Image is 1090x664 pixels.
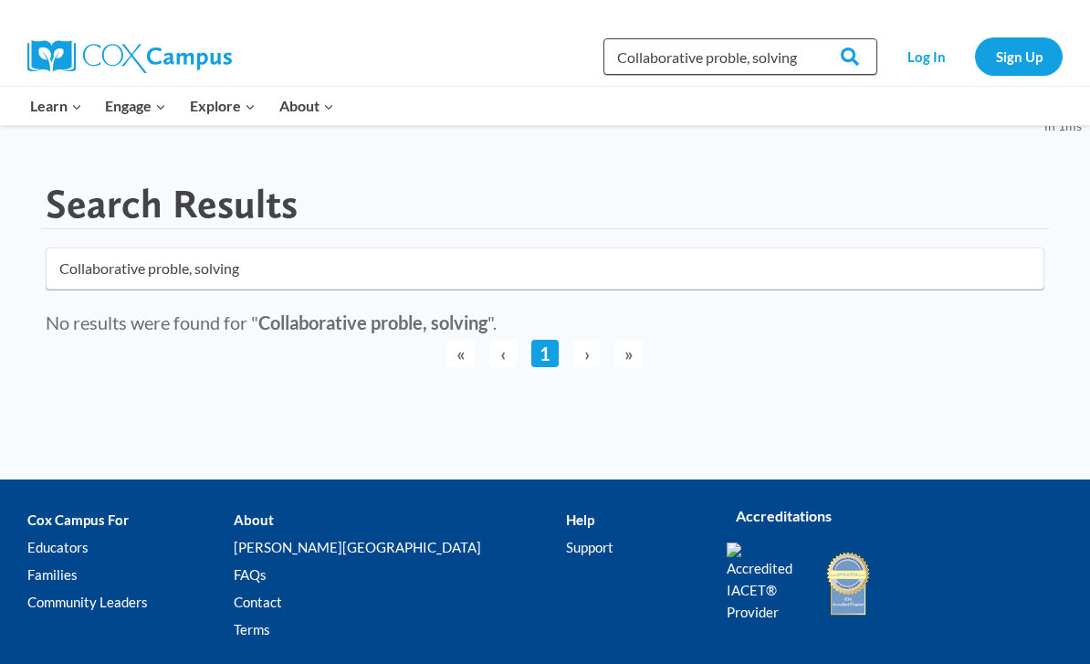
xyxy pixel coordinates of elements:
[46,308,1044,337] div: No results were found for " ".
[603,38,877,75] input: Search Cox Campus
[27,562,234,589] a: Families
[825,550,871,617] img: IDA Accredited
[566,534,699,562] a: Support
[615,340,643,367] span: »
[18,87,94,125] button: Child menu of Learn
[178,87,267,125] button: Child menu of Explore
[18,87,345,125] nav: Primary Navigation
[736,507,832,524] strong: Accreditations
[975,37,1063,75] a: Sign Up
[727,543,804,623] img: Accredited IACET® Provider
[489,340,517,367] span: ‹
[234,534,567,562] a: [PERSON_NAME][GEOGRAPHIC_DATA]
[234,589,567,617] a: Contact
[531,340,559,367] a: 1
[94,87,179,125] button: Child menu of Engage
[573,340,601,367] span: ›
[234,617,567,644] a: Terms
[46,248,1044,290] input: Search for...
[234,562,567,589] a: FAQs
[447,340,475,367] span: «
[886,37,1063,75] nav: Secondary Navigation
[267,87,346,125] button: Child menu of About
[886,37,966,75] a: Log In
[27,589,234,617] a: Community Leaders
[27,40,232,73] img: Cox Campus
[258,311,487,333] strong: Collaborative proble, solving
[27,534,234,562] a: Educators
[46,180,298,228] h1: Search Results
